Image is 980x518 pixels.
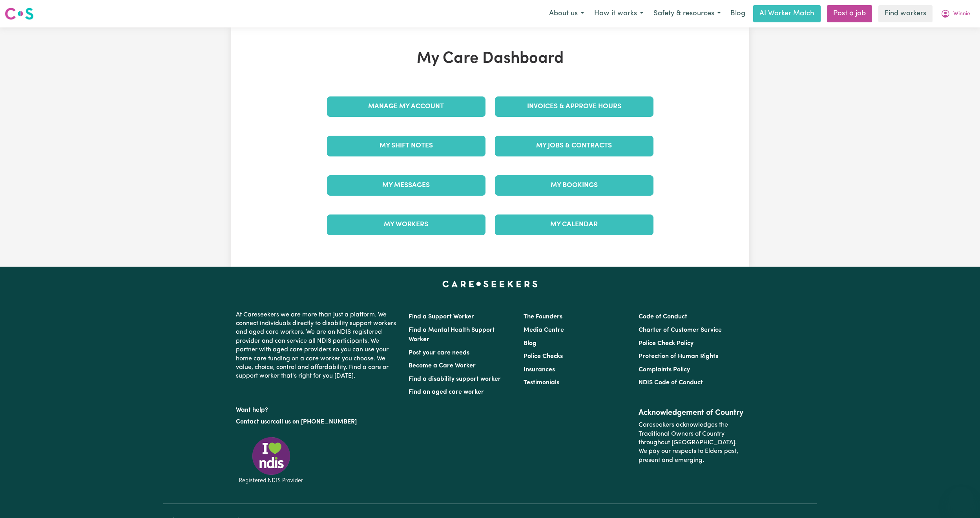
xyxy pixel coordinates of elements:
[524,353,563,360] a: Police Checks
[495,175,653,196] a: My Bookings
[236,403,399,414] p: Want help?
[524,367,555,373] a: Insurances
[639,380,703,386] a: NDIS Code of Conduct
[524,340,537,347] a: Blog
[544,5,589,22] button: About us
[953,10,970,18] span: Winnie
[409,314,474,320] a: Find a Support Worker
[639,327,722,333] a: Charter of Customer Service
[726,5,750,22] a: Blog
[827,5,872,22] a: Post a job
[639,353,718,360] a: Protection of Human Rights
[327,96,485,117] a: Manage My Account
[936,5,975,22] button: My Account
[409,389,484,395] a: Find an aged care worker
[495,136,653,156] a: My Jobs & Contracts
[236,419,267,425] a: Contact us
[639,408,744,418] h2: Acknowledgement of Country
[442,281,538,287] a: Careseekers home page
[327,214,485,235] a: My Workers
[236,414,399,429] p: or
[236,436,307,485] img: Registered NDIS provider
[409,350,469,356] a: Post your care needs
[327,136,485,156] a: My Shift Notes
[495,96,653,117] a: Invoices & Approve Hours
[5,7,34,21] img: Careseekers logo
[753,5,821,22] a: AI Worker Match
[524,314,562,320] a: The Founders
[322,49,658,68] h1: My Care Dashboard
[409,376,501,382] a: Find a disability support worker
[878,5,933,22] a: Find workers
[5,5,34,23] a: Careseekers logo
[273,419,357,425] a: call us on [PHONE_NUMBER]
[589,5,648,22] button: How it works
[639,418,744,468] p: Careseekers acknowledges the Traditional Owners of Country throughout [GEOGRAPHIC_DATA]. We pay o...
[648,5,726,22] button: Safety & resources
[949,487,974,512] iframe: Button to launch messaging window, conversation in progress
[639,314,687,320] a: Code of Conduct
[409,327,495,343] a: Find a Mental Health Support Worker
[495,214,653,235] a: My Calendar
[639,340,693,347] a: Police Check Policy
[327,175,485,196] a: My Messages
[236,307,399,384] p: At Careseekers we are more than just a platform. We connect individuals directly to disability su...
[524,327,564,333] a: Media Centre
[409,363,476,369] a: Become a Care Worker
[524,380,559,386] a: Testimonials
[639,367,690,373] a: Complaints Policy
